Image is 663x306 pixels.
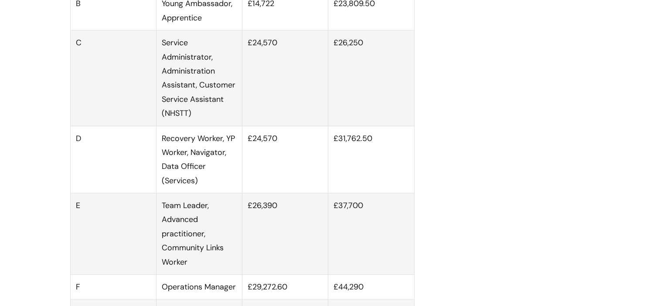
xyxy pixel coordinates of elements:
[70,30,156,126] td: C
[156,193,242,275] td: Team Leader, Advanced practitioner, Community Links Worker
[328,275,414,299] td: £44,290
[156,126,242,193] td: Recovery Worker, YP Worker, Navigator, Data Officer (Services)
[328,193,414,275] td: £37,700
[242,30,328,126] td: £24,570
[70,126,156,193] td: D
[242,275,328,299] td: £29,272.60
[156,275,242,299] td: Operations Manager
[242,126,328,193] td: £24,570
[70,193,156,275] td: E
[156,30,242,126] td: Service Administrator, Administration Assistant, Customer Service Assistant (NHSTT)
[70,275,156,299] td: F
[328,126,414,193] td: £31,762.50
[242,193,328,275] td: £26,390
[328,30,414,126] td: £26,250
